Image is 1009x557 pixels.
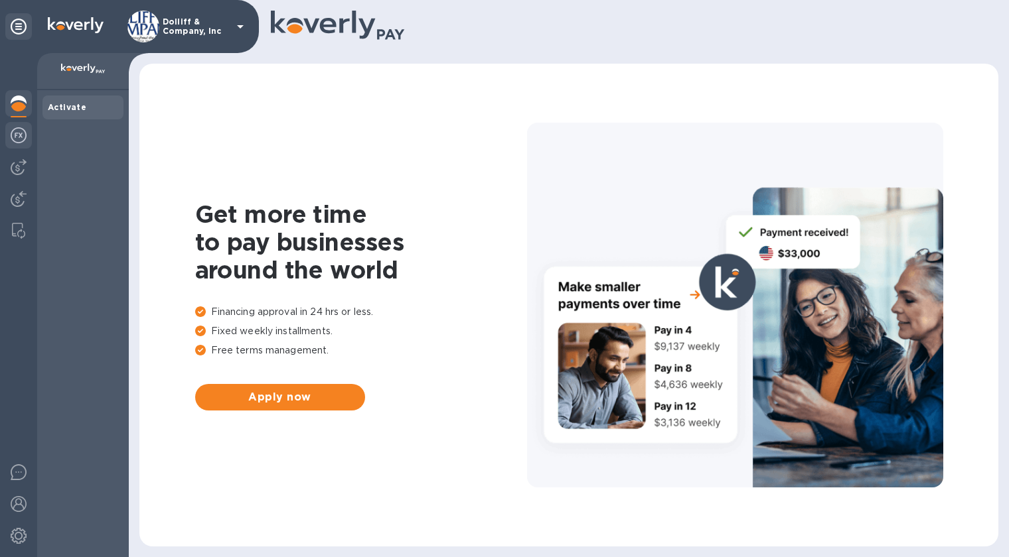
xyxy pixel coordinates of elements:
[5,13,32,40] div: Unpin categories
[206,389,354,405] span: Apply now
[195,305,527,319] p: Financing approval in 24 hrs or less.
[163,17,229,36] p: Dolliff & Company, Inc
[195,200,527,284] h1: Get more time to pay businesses around the world
[195,324,527,338] p: Fixed weekly installments.
[48,102,86,112] b: Activate
[11,127,27,143] img: Foreign exchange
[195,384,365,410] button: Apply now
[195,343,527,357] p: Free terms management.
[48,17,104,33] img: Logo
